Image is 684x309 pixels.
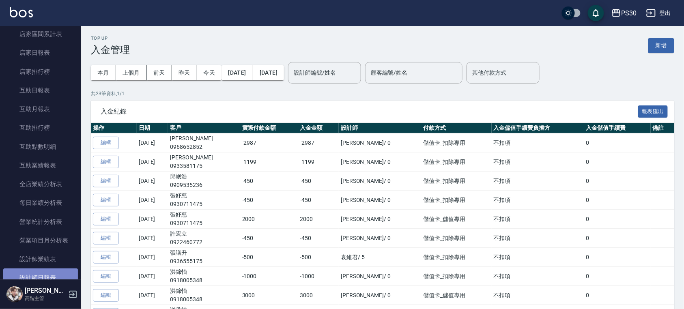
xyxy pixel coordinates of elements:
button: 本月 [91,65,116,80]
button: 上個月 [116,65,147,80]
td: 0 [584,286,651,305]
td: -1000 [240,267,298,286]
th: 入金儲值手續費負擔方 [492,123,584,133]
td: 儲值卡_儲值專用 [421,286,491,305]
td: [PERSON_NAME] / 0 [339,210,421,229]
td: 0 [584,191,651,210]
button: [DATE] [222,65,253,80]
h2: Top Up [91,36,130,41]
button: 前天 [147,65,172,80]
td: -450 [240,191,298,210]
td: -450 [240,172,298,191]
button: 編輯 [93,232,119,245]
td: 儲值卡_扣除專用 [421,152,491,172]
button: 登出 [643,6,674,21]
a: 互助排行榜 [3,118,78,137]
td: 3000 [298,286,339,305]
button: 編輯 [93,156,119,168]
td: -1000 [298,267,339,286]
td: [PERSON_NAME] / 0 [339,152,421,172]
a: 營業統計分析表 [3,212,78,231]
a: 互助月報表 [3,100,78,118]
td: 儲值卡_扣除專用 [421,229,491,248]
button: 編輯 [93,251,119,264]
td: 不扣項 [492,286,584,305]
td: -500 [298,248,339,267]
td: [PERSON_NAME] / 0 [339,267,421,286]
img: Logo [10,7,33,17]
td: 張妤慈 [168,191,240,210]
th: 客戶 [168,123,240,133]
a: 互助點數明細 [3,137,78,156]
td: [PERSON_NAME] / 0 [339,286,421,305]
a: 全店業績分析表 [3,175,78,193]
td: 洪錦怡 [168,267,240,286]
td: [PERSON_NAME] / 0 [339,172,421,191]
td: 0 [584,133,651,152]
a: 店家排行榜 [3,62,78,81]
td: 不扣項 [492,133,584,152]
td: [PERSON_NAME] / 0 [339,229,421,248]
td: 儲值卡_扣除專用 [421,191,491,210]
p: 0918005348 [170,276,238,285]
td: [PERSON_NAME] / 0 [339,133,421,152]
td: -450 [298,229,339,248]
th: 操作 [91,123,137,133]
td: 0 [584,248,651,267]
p: 0936555175 [170,257,238,266]
a: 互助日報表 [3,81,78,100]
p: 0968652852 [170,143,238,151]
td: 許宏立 [168,229,240,248]
button: 編輯 [93,137,119,149]
td: [DATE] [137,191,168,210]
a: 互助業績報表 [3,156,78,175]
td: 不扣項 [492,191,584,210]
button: 編輯 [93,175,119,187]
td: 張妤慈 [168,210,240,229]
th: 實際付款金額 [240,123,298,133]
td: [DATE] [137,210,168,229]
td: 邱岷浩 [168,172,240,191]
th: 備註 [651,123,674,133]
td: -1199 [298,152,339,172]
td: 儲值卡_扣除專用 [421,133,491,152]
td: 袁維君 / 5 [339,248,421,267]
td: 0 [584,152,651,172]
a: 新增 [648,41,674,49]
p: 0933581175 [170,162,238,170]
td: 0 [584,172,651,191]
a: 報表匯出 [638,107,668,115]
td: [DATE] [137,248,168,267]
h3: 入金管理 [91,44,130,56]
img: Person [6,286,23,303]
button: 昨天 [172,65,197,80]
td: 不扣項 [492,172,584,191]
button: 編輯 [93,194,119,206]
button: save [588,5,604,21]
td: [DATE] [137,267,168,286]
p: 0930711475 [170,200,238,208]
button: 編輯 [93,270,119,283]
td: 儲值卡_扣除專用 [421,172,491,191]
td: 儲值卡_扣除專用 [421,267,491,286]
button: PS30 [608,5,640,21]
td: 0 [584,229,651,248]
a: 店家日報表 [3,43,78,62]
th: 付款方式 [421,123,491,133]
td: 0 [584,210,651,229]
td: 洪錦怡 [168,286,240,305]
button: 新增 [648,38,674,53]
h5: [PERSON_NAME] [25,287,66,295]
td: [PERSON_NAME] [168,133,240,152]
button: 今天 [197,65,222,80]
td: 儲值卡_儲值專用 [421,210,491,229]
td: [DATE] [137,286,168,305]
button: 編輯 [93,213,119,225]
td: 儲值卡_扣除專用 [421,248,491,267]
a: 設計師日報表 [3,268,78,287]
td: -1199 [240,152,298,172]
div: PS30 [621,8,637,18]
th: 入金儲值手續費 [584,123,651,133]
td: 3000 [240,286,298,305]
a: 營業項目月分析表 [3,231,78,250]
